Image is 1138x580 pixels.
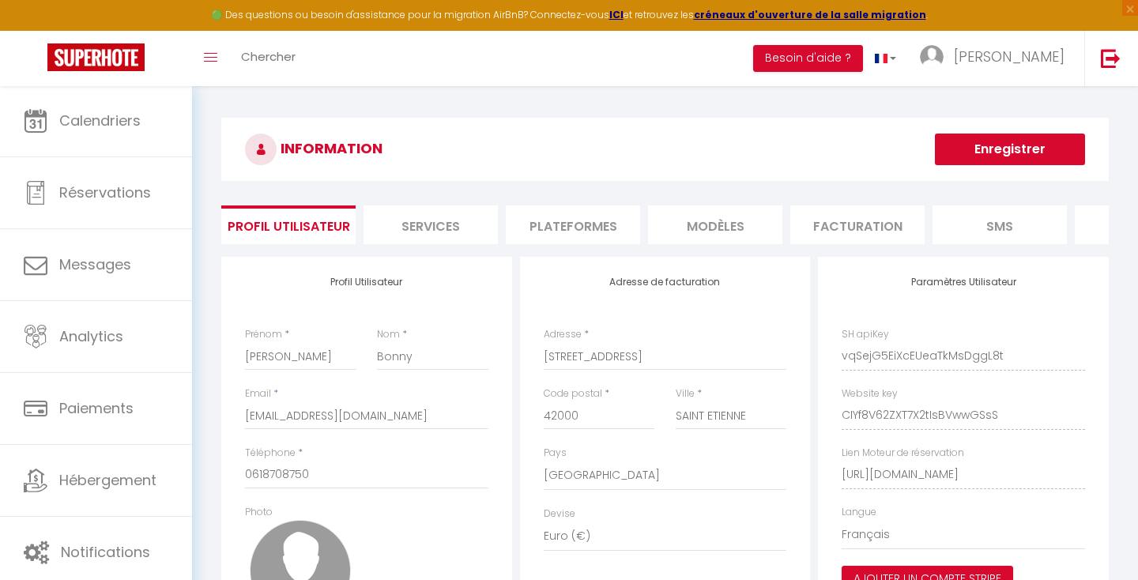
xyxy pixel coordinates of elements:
span: Réservations [59,183,151,202]
label: Photo [245,505,273,520]
a: ICI [609,8,624,21]
li: SMS [933,205,1067,244]
span: Notifications [61,542,150,562]
span: Hébergement [59,470,156,490]
label: Ville [676,386,695,401]
h4: Paramètres Utilisateur [842,277,1085,288]
label: Lien Moteur de réservation [842,446,964,461]
label: Prénom [245,327,282,342]
a: Chercher [229,31,307,86]
li: Facturation [790,205,925,244]
label: Code postal [544,386,602,401]
span: Messages [59,254,131,274]
li: Plateformes [506,205,640,244]
label: Pays [544,446,567,461]
img: Super Booking [47,43,145,71]
h3: INFORMATION [221,118,1109,181]
span: Chercher [241,48,296,65]
span: [PERSON_NAME] [954,47,1065,66]
li: MODÈLES [648,205,782,244]
img: logout [1101,48,1121,68]
label: Website key [842,386,898,401]
span: Calendriers [59,111,141,130]
span: Analytics [59,326,123,346]
label: Nom [377,327,400,342]
span: Paiements [59,398,134,418]
a: ... [PERSON_NAME] [908,31,1084,86]
label: Langue [842,505,876,520]
button: Enregistrer [935,134,1085,165]
img: ... [920,45,944,69]
a: créneaux d'ouverture de la salle migration [694,8,926,21]
label: Devise [544,507,575,522]
label: Email [245,386,271,401]
li: Services [364,205,498,244]
label: Téléphone [245,446,296,461]
h4: Profil Utilisateur [245,277,488,288]
label: Adresse [544,327,582,342]
label: SH apiKey [842,327,889,342]
li: Profil Utilisateur [221,205,356,244]
button: Ouvrir le widget de chat LiveChat [13,6,60,54]
button: Besoin d'aide ? [753,45,863,72]
h4: Adresse de facturation [544,277,787,288]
